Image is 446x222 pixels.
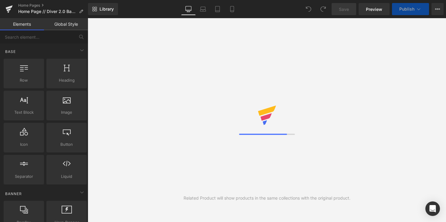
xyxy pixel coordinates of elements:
a: Desktop [181,3,196,15]
span: Image [48,109,85,116]
a: Global Style [44,18,88,30]
a: Preview [359,3,390,15]
div: Related Product will show products in the same collections with the original product. [184,195,350,201]
span: Separator [5,173,42,180]
span: Icon [5,141,42,148]
span: Home Page // Diver 2.0 Back In Stock // [DATE] // GMT MOD [18,9,76,14]
span: Library [100,6,114,12]
span: Banner [5,191,22,197]
span: Preview [366,6,382,12]
span: Heading [48,77,85,83]
a: Mobile [225,3,239,15]
button: Undo [302,3,315,15]
button: Redo [317,3,329,15]
span: Publish [399,7,414,11]
div: Open Intercom Messenger [425,201,440,216]
span: Text Block [5,109,42,116]
span: Base [5,49,16,54]
span: Save [339,6,349,12]
a: New Library [88,3,118,15]
a: Laptop [196,3,210,15]
span: Liquid [48,173,85,180]
a: Home Pages [18,3,88,8]
span: Row [5,77,42,83]
a: Tablet [210,3,225,15]
span: Button [48,141,85,148]
button: Publish [392,3,429,15]
button: More [431,3,444,15]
